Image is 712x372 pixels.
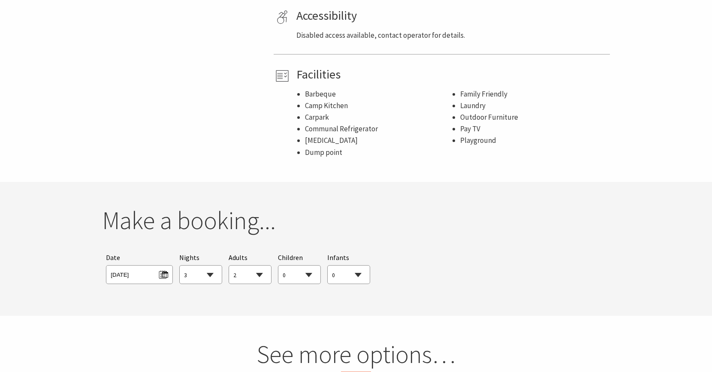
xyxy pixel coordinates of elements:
span: Nights [179,252,199,263]
li: Outdoor Furniture [460,112,607,123]
li: Playground [460,135,607,146]
span: Date [106,253,120,262]
li: Pay TV [460,123,607,135]
h4: Facilities [296,67,607,82]
li: Camp Kitchen [305,100,452,112]
div: Please choose your desired arrival date [106,252,172,284]
li: Laundry [460,100,607,112]
h2: Make a booking... [102,206,610,236]
li: Carpark [305,112,452,123]
h4: Accessibility [296,9,607,23]
span: Infants [327,253,349,262]
span: Children [278,253,303,262]
li: Communal Refrigerator [305,123,452,135]
li: Barbeque [305,88,452,100]
p: Disabled access available, contact operator for details. [296,30,607,41]
span: Adults [229,253,247,262]
li: [MEDICAL_DATA] [305,135,452,146]
li: Dump point [305,147,452,158]
span: [DATE] [111,268,168,279]
li: Family Friendly [460,88,607,100]
div: Choose a number of nights [179,252,222,284]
